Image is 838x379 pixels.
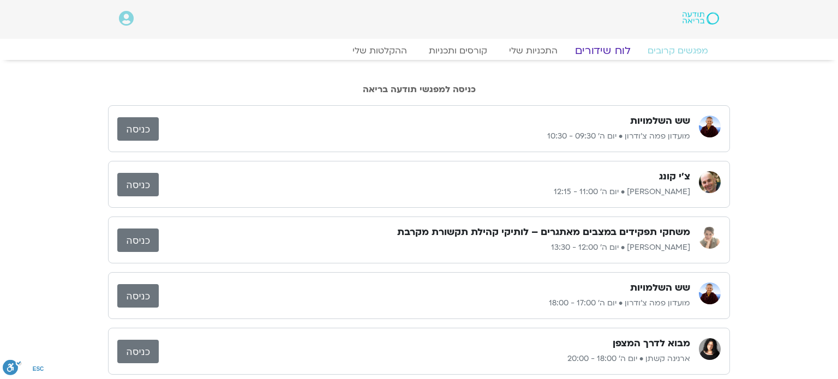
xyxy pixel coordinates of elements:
h3: מבוא לדרך המצפן [613,337,690,350]
a: קורסים ותכניות [418,45,498,56]
a: כניסה [117,228,159,252]
img: מועדון פמה צ'ודרון [699,282,721,304]
a: כניסה [117,117,159,141]
a: כניסה [117,340,159,363]
nav: Menu [119,45,719,56]
a: לוח שידורים [562,44,644,57]
p: [PERSON_NAME] • יום ה׳ 12:00 - 13:30 [159,241,690,254]
p: מועדון פמה צ'ודרון • יום ה׳ 17:00 - 18:00 [159,297,690,310]
a: התכניות שלי [498,45,568,56]
img: ארנינה קשתן [699,338,721,360]
p: ארנינה קשתן • יום ה׳ 18:00 - 20:00 [159,352,690,365]
h3: שש השלמויות [630,281,690,294]
h2: כניסה למפגשי תודעה בריאה [108,85,730,94]
img: מועדון פמה צ'ודרון [699,116,721,137]
p: [PERSON_NAME] • יום ה׳ 11:00 - 12:15 [159,185,690,198]
a: כניסה [117,284,159,308]
img: אריאל מירוז [699,171,721,193]
h3: שש השלמויות [630,115,690,128]
a: ההקלטות שלי [342,45,418,56]
a: כניסה [117,173,159,196]
a: מפגשים קרובים [637,45,719,56]
img: שרון כרמל [699,227,721,249]
p: מועדון פמה צ'ודרון • יום ה׳ 09:30 - 10:30 [159,130,690,143]
h3: צ'י קונג [659,170,690,183]
h3: משחקי תפקידים במצבים מאתגרים – לותיקי קהילת תקשורת מקרבת [397,226,690,239]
